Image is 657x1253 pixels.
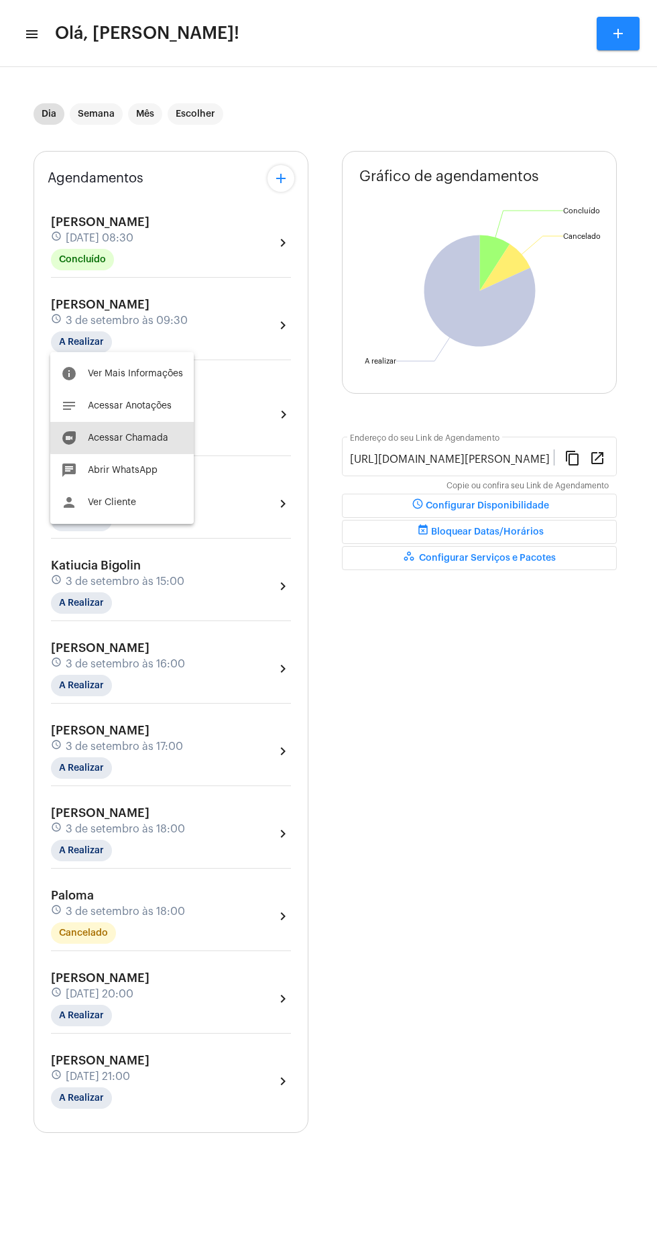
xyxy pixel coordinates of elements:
mat-icon: notes [61,398,77,414]
mat-icon: info [61,366,77,382]
mat-icon: duo [61,430,77,446]
span: Acessar Anotações [88,401,172,411]
span: Acessar Chamada [88,433,168,443]
span: Ver Cliente [88,498,136,507]
mat-icon: chat [61,462,77,478]
span: Ver Mais Informações [88,369,183,378]
span: Abrir WhatsApp [88,466,158,475]
mat-icon: person [61,494,77,510]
